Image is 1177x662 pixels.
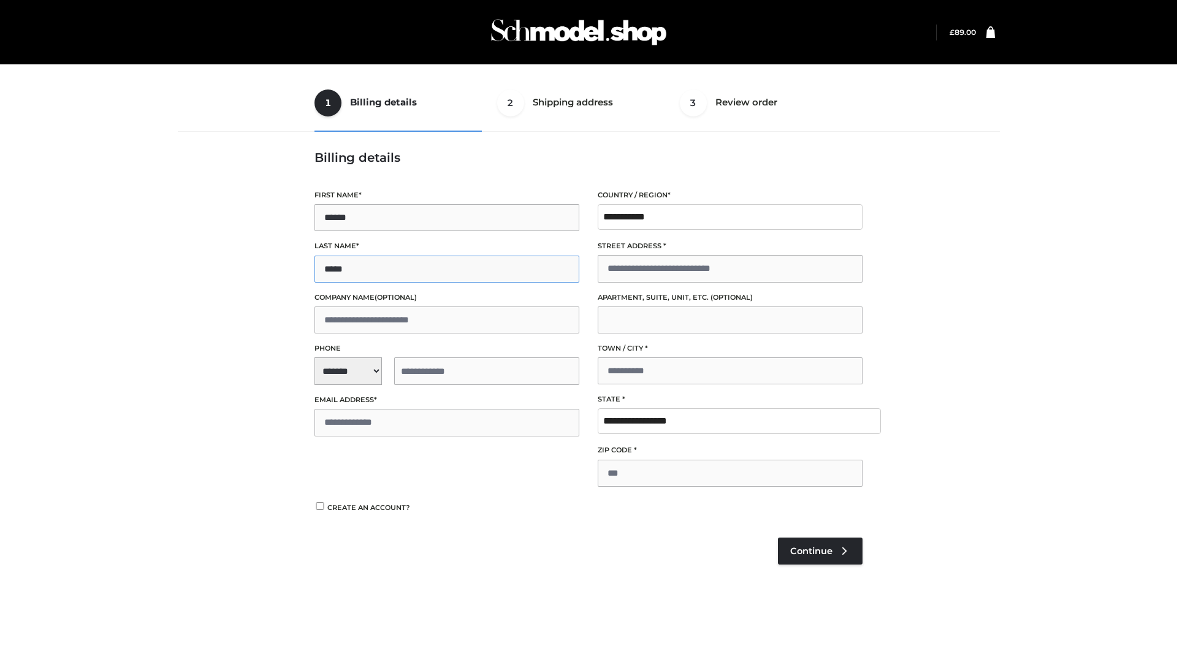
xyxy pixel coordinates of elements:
label: Apartment, suite, unit, etc. [598,292,863,303]
h3: Billing details [314,150,863,165]
label: Street address [598,240,863,252]
label: Country / Region [598,189,863,201]
label: Email address [314,394,579,406]
input: Create an account? [314,502,326,510]
label: ZIP Code [598,444,863,456]
label: Town / City [598,343,863,354]
span: £ [950,28,954,37]
label: First name [314,189,579,201]
label: State [598,394,863,405]
span: (optional) [710,293,753,302]
label: Last name [314,240,579,252]
span: Create an account? [327,503,410,512]
label: Company name [314,292,579,303]
a: £89.00 [950,28,976,37]
label: Phone [314,343,579,354]
a: Continue [778,538,863,565]
bdi: 89.00 [950,28,976,37]
span: Continue [790,546,832,557]
img: Schmodel Admin 964 [487,8,671,56]
span: (optional) [375,293,417,302]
